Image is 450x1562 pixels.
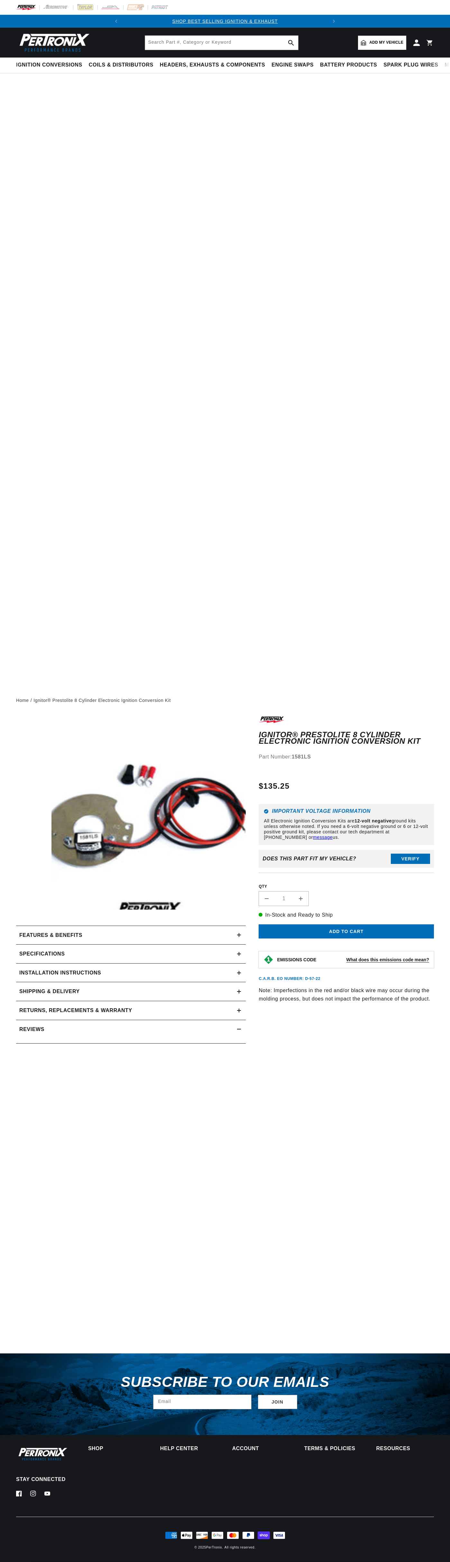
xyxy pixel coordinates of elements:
[19,969,101,977] h2: Installation instructions
[259,924,434,939] button: Add to cart
[263,955,274,965] img: Emissions code
[123,18,327,25] div: Announcement
[259,753,434,761] div: Part Number:
[354,818,391,823] strong: 12-volt negative
[259,732,434,745] h1: Ignitor® Prestolite 8 Cylinder Electronic Ignition Conversion Kit
[16,964,246,982] summary: Installation instructions
[16,1001,246,1020] summary: Returns, Replacements & Warranty
[277,957,429,963] button: EMISSIONS CODEWhat does this emissions code mean?
[264,809,429,814] h6: Important Voltage Information
[271,62,314,68] span: Engine Swaps
[110,15,123,28] button: Translation missing: en.sections.announcements.previous_announcement
[172,19,278,24] a: SHOP BEST SELLING IGNITION & EXHAUST
[277,957,316,962] strong: EMISSIONS CODE
[160,1446,218,1451] summary: Help Center
[259,976,320,982] p: C.A.R.B. EO Number: D-57-22
[383,62,438,68] span: Spark Plug Wires
[16,62,82,68] span: Ignition Conversions
[19,1025,44,1034] h2: Reviews
[16,1446,68,1462] img: Pertronix
[225,1546,256,1549] small: All rights reserved.
[313,835,333,840] a: message
[19,1006,132,1015] h2: Returns, Replacements & Warranty
[16,58,86,73] summary: Ignition Conversions
[376,1446,434,1451] summary: Resources
[258,1395,297,1409] button: Subscribe
[194,1546,223,1549] small: © 2025 .
[19,931,82,939] h2: Features & Benefits
[232,1446,290,1451] summary: Account
[346,957,429,962] strong: What does this emissions code mean?
[358,36,406,50] a: Add my vehicle
[259,780,289,792] span: $135.25
[86,58,157,73] summary: Coils & Distributors
[19,950,65,958] h2: Specifications
[89,62,153,68] span: Coils & Distributors
[16,697,434,704] nav: breadcrumbs
[327,15,340,28] button: Translation missing: en.sections.announcements.next_announcement
[320,62,377,68] span: Battery Products
[16,945,246,963] summary: Specifications
[145,36,298,50] input: Search Part #, Category or Keyword
[16,697,29,704] a: Home
[268,58,317,73] summary: Engine Swaps
[304,1446,362,1451] summary: Terms & policies
[33,697,171,704] a: Ignitor® Prestolite 8 Cylinder Electronic Ignition Conversion Kit
[88,1446,146,1451] summary: Shop
[284,36,298,50] button: search button
[259,715,434,1092] div: Note: Imperfections in the red and/or black wire may occur during the molding process, but does n...
[16,982,246,1001] summary: Shipping & Delivery
[121,1376,329,1388] h3: Subscribe to our emails
[157,58,268,73] summary: Headers, Exhausts & Components
[259,911,434,919] p: In-Stock and Ready to Ship
[369,40,403,46] span: Add my vehicle
[16,1020,246,1039] summary: Reviews
[153,1395,251,1409] input: Email
[391,854,430,864] button: Verify
[123,18,327,25] div: 1 of 2
[16,31,90,54] img: Pertronix
[16,1476,67,1483] p: Stay Connected
[16,926,246,945] summary: Features & Benefits
[292,754,311,759] strong: 1581LS
[262,856,356,862] div: Does This part fit My vehicle?
[19,987,80,996] h2: Shipping & Delivery
[16,715,246,912] media-gallery: Gallery Viewer
[264,818,429,840] p: All Electronic Ignition Conversion Kits are ground kits unless otherwise noted. If you need a 6-v...
[160,62,265,68] span: Headers, Exhausts & Components
[259,884,434,889] label: QTY
[206,1546,222,1549] a: PerTronix
[317,58,380,73] summary: Battery Products
[380,58,441,73] summary: Spark Plug Wires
